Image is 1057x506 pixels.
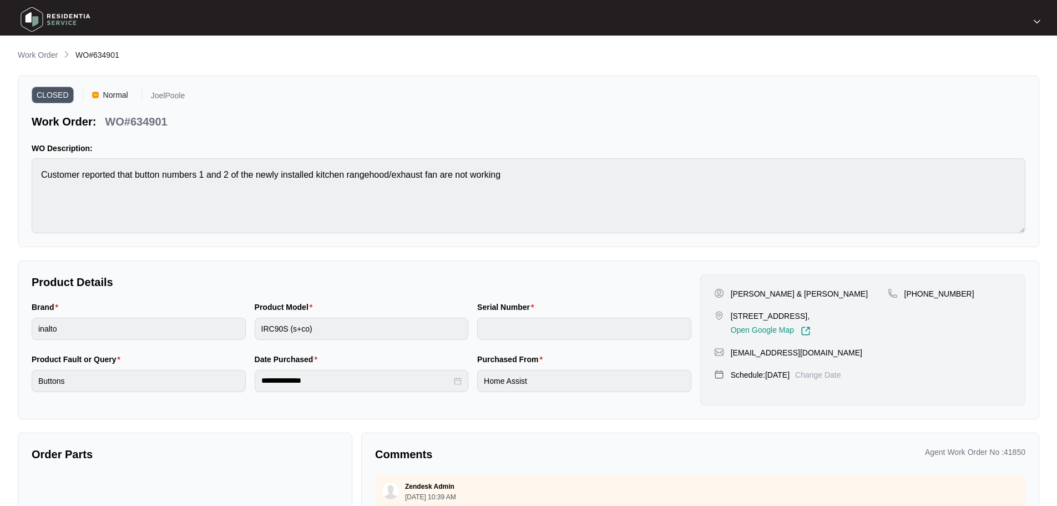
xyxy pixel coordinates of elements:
[731,326,811,336] a: Open Google Map
[477,370,691,392] input: Purchased From
[32,274,691,290] p: Product Details
[261,375,452,387] input: Date Purchased
[18,49,58,61] p: Work Order
[255,302,317,313] label: Product Model
[714,288,724,298] img: user-pin
[925,447,1025,458] p: Agent Work Order No : 41850
[99,87,133,103] span: Normal
[255,318,469,340] input: Product Model
[255,354,322,365] label: Date Purchased
[731,369,790,380] p: Schedule: [DATE]
[105,114,167,129] p: WO#634901
[382,483,399,499] img: user.svg
[1034,19,1040,24] img: dropdown arrow
[714,310,724,320] img: map-pin
[477,354,547,365] label: Purchased From
[795,369,841,380] p: Change Date
[32,447,338,462] p: Order Parts
[477,302,538,313] label: Serial Number
[405,482,454,491] p: Zendesk Admin
[32,114,96,129] p: Work Order:
[731,310,811,322] p: [STREET_ADDRESS],
[801,326,811,336] img: Link-External
[32,87,74,103] span: CLOSED
[32,158,1025,233] textarea: Customer reported that button numbers 1 and 2 of the newly installed kitchen rangehood/exhaust fa...
[75,51,119,59] span: WO#634901
[714,369,724,379] img: map-pin
[151,92,185,103] p: JoelPoole
[405,494,456,500] p: [DATE] 10:39 AM
[32,370,246,392] input: Product Fault or Query
[888,288,898,298] img: map-pin
[32,354,125,365] label: Product Fault or Query
[92,92,99,98] img: Vercel Logo
[477,318,691,340] input: Serial Number
[904,288,974,299] p: [PHONE_NUMBER]
[375,447,692,462] p: Comments
[714,347,724,357] img: map-pin
[16,49,60,62] a: Work Order
[62,50,71,59] img: chevron-right
[731,347,862,358] p: [EMAIL_ADDRESS][DOMAIN_NAME]
[731,288,868,299] p: [PERSON_NAME] & [PERSON_NAME]
[32,318,246,340] input: Brand
[32,302,63,313] label: Brand
[17,3,94,36] img: residentia service logo
[32,143,1025,154] p: WO Description:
